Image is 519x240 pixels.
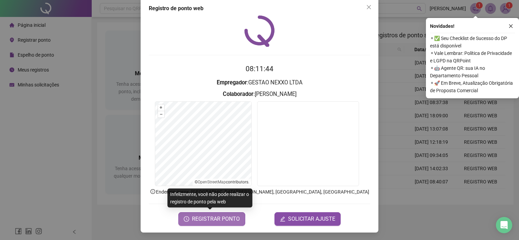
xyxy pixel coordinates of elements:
time: 08:11:44 [246,65,273,73]
button: editSOLICITAR AJUSTE [274,212,341,226]
span: edit [280,216,285,222]
span: clock-circle [184,216,189,222]
button: + [158,104,164,111]
button: – [158,111,164,118]
span: REGISTRAR PONTO [192,215,240,223]
a: OpenStreetMap [198,180,226,184]
h3: : GESTAO NEXXO LTDA [149,78,370,87]
span: ⚬ 🤖 Agente QR: sua IA no Departamento Pessoal [430,64,515,79]
button: Close [363,2,374,13]
span: SOLICITAR AJUSTE [288,215,335,223]
strong: Colaborador [223,91,253,97]
span: info-circle [150,188,156,195]
button: REGISTRAR PONTO [178,212,245,226]
p: Endereço aprox. : [GEOGRAPHIC_DATA][PERSON_NAME], [GEOGRAPHIC_DATA], [GEOGRAPHIC_DATA] [149,188,370,196]
span: close [366,4,372,10]
img: QRPoint [244,15,275,47]
span: ⚬ Vale Lembrar: Política de Privacidade e LGPD na QRPoint [430,49,515,64]
span: ⚬ ✅ Seu Checklist de Sucesso do DP está disponível [430,35,515,49]
span: Novidades ! [430,22,454,30]
div: Infelizmente, você não pode realizar o registro de ponto pela web [167,188,252,207]
h3: : [PERSON_NAME] [149,90,370,99]
span: ⚬ 🚀 Em Breve, Atualização Obrigatória de Proposta Comercial [430,79,515,94]
div: Registro de ponto web [149,4,370,13]
strong: Empregador [217,79,247,86]
span: close [508,24,513,28]
div: Open Intercom Messenger [496,217,512,233]
li: © contributors. [195,180,249,184]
